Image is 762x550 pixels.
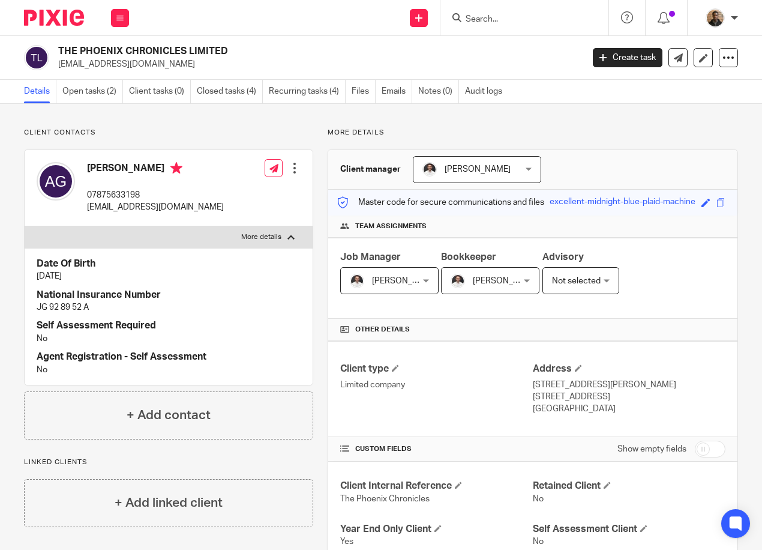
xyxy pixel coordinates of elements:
div: excellent-midnight-blue-plaid-machine [550,196,695,210]
span: Not selected [552,277,601,285]
img: svg%3E [37,162,75,201]
p: Client contacts [24,128,313,137]
h4: Date Of Birth [37,258,301,270]
p: No [37,333,301,345]
h4: Client Internal Reference [340,480,533,492]
h2: THE PHOENIX CHRONICLES LIMITED [58,45,472,58]
img: svg%3E [24,45,49,70]
p: [GEOGRAPHIC_DATA] [533,403,725,415]
a: Recurring tasks (4) [269,80,346,103]
img: WhatsApp%20Image%202025-04-23%20.jpg [706,8,725,28]
span: [PERSON_NAME] [473,277,539,285]
h4: Year End Only Client [340,523,533,536]
h4: Client type [340,363,533,375]
h4: Self Assessment Client [533,523,725,536]
p: More details [241,232,281,242]
a: Create task [593,48,662,67]
img: dom%20slack.jpg [451,274,465,288]
img: dom%20slack.jpg [350,274,364,288]
h4: [PERSON_NAME] [87,162,224,177]
span: Bookkeeper [441,252,496,262]
p: Limited company [340,379,533,391]
a: Notes (0) [418,80,459,103]
span: No [533,495,544,503]
p: [STREET_ADDRESS] [533,391,725,403]
span: [PERSON_NAME] [445,165,511,174]
p: [STREET_ADDRESS][PERSON_NAME] [533,379,725,391]
label: Show empty fields [617,443,686,455]
a: Details [24,80,56,103]
p: No [37,364,301,376]
span: No [533,537,544,546]
h4: CUSTOM FIELDS [340,444,533,454]
a: Emails [382,80,412,103]
p: 07875633198 [87,189,224,201]
h3: Client manager [340,163,401,175]
p: More details [328,128,738,137]
a: Audit logs [465,80,508,103]
a: Files [352,80,376,103]
img: dom%20slack.jpg [422,162,437,177]
a: Open tasks (2) [62,80,123,103]
span: Team assignments [355,222,427,231]
h4: Address [533,363,725,375]
h4: + Add linked client [115,494,223,512]
span: Other details [355,325,410,334]
p: [EMAIL_ADDRESS][DOMAIN_NAME] [58,58,575,70]
h4: + Add contact [127,406,211,425]
a: Client tasks (0) [129,80,191,103]
span: Advisory [542,252,584,262]
span: Yes [340,537,353,546]
span: The Phoenix Chronicles [340,495,430,503]
p: JG 92 89 52 A [37,301,301,313]
span: Job Manager [340,252,401,262]
h4: Retained Client [533,480,725,492]
h4: Agent Registration - Self Assessment [37,351,301,363]
i: Primary [170,162,182,174]
p: Linked clients [24,458,313,467]
a: Closed tasks (4) [197,80,263,103]
h4: National Insurance Number [37,289,301,301]
img: Pixie [24,10,84,26]
span: [PERSON_NAME] [372,277,438,285]
p: Master code for secure communications and files [337,196,544,208]
input: Search [464,14,572,25]
p: [EMAIL_ADDRESS][DOMAIN_NAME] [87,201,224,213]
p: [DATE] [37,270,301,282]
h4: Self Assessment Required [37,319,301,332]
